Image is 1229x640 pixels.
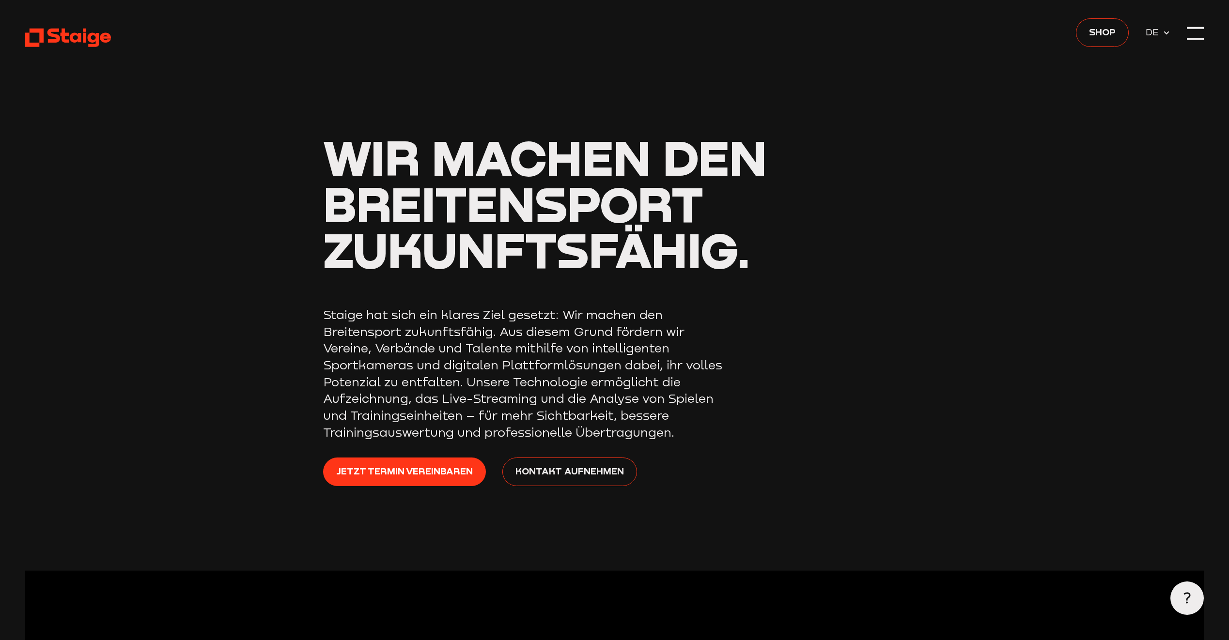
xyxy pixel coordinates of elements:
[323,128,767,279] span: Wir machen den Breitensport zukunftsfähig.
[323,457,486,486] a: Jetzt Termin vereinbaren
[502,457,637,486] a: Kontakt aufnehmen
[1076,18,1129,46] a: Shop
[1089,25,1116,39] span: Shop
[515,464,624,478] span: Kontakt aufnehmen
[1146,25,1163,39] span: DE
[336,464,473,478] span: Jetzt Termin vereinbaren
[323,306,735,441] p: Staige hat sich ein klares Ziel gesetzt: Wir machen den Breitensport zukunftsfähig. Aus diesem Gr...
